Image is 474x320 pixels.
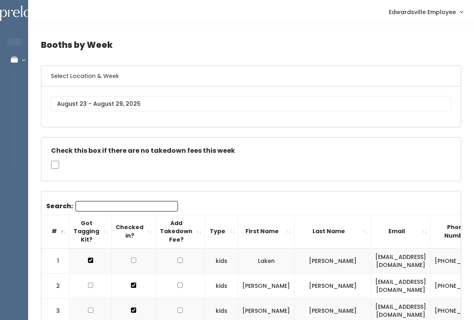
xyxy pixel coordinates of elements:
[46,201,178,211] label: Search:
[76,201,178,211] input: Search:
[294,215,371,248] th: Last Name: activate to sort column ascending
[381,3,471,21] a: Edwardsville Employee
[294,273,371,298] td: [PERSON_NAME]
[112,215,156,248] th: Checked in?: activate to sort column ascending
[69,215,112,248] th: Got Tagging Kit?: activate to sort column ascending
[41,66,461,86] h6: Select Location & Week
[371,273,431,298] td: [EMAIL_ADDRESS][DOMAIN_NAME]
[238,215,294,248] th: First Name: activate to sort column ascending
[371,215,431,248] th: Email: activate to sort column ascending
[238,248,294,274] td: Laken
[205,215,238,248] th: Type: activate to sort column ascending
[294,248,371,274] td: [PERSON_NAME]
[371,248,431,274] td: [EMAIL_ADDRESS][DOMAIN_NAME]
[51,96,451,111] input: August 23 - August 29, 2025
[51,147,451,154] h5: Check this box if there are no takedown fees this week
[389,8,456,16] span: Edwardsville Employee
[156,215,205,248] th: Add Takedown Fee?: activate to sort column ascending
[41,34,461,56] h4: Booths by Week
[238,273,294,298] td: [PERSON_NAME]
[41,273,69,298] td: 2
[205,273,238,298] td: kids
[205,248,238,274] td: kids
[41,248,69,274] td: 1
[41,215,69,248] th: #: activate to sort column descending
